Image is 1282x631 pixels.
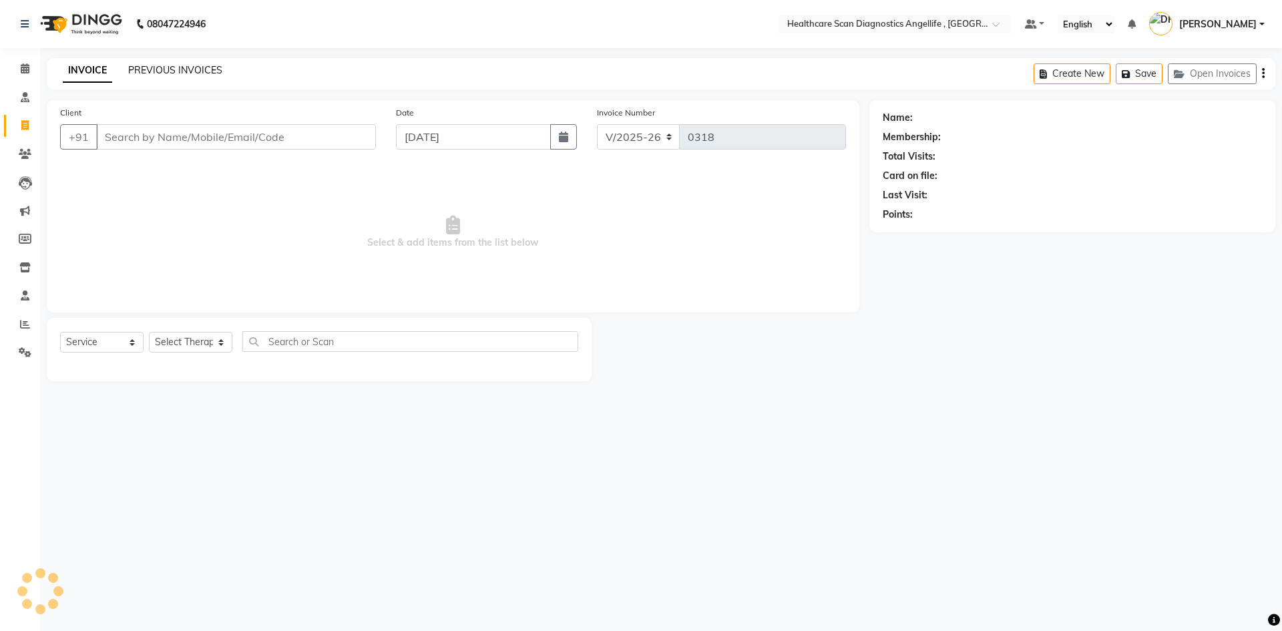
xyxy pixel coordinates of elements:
img: logo [34,5,126,43]
b: 08047224946 [147,5,206,43]
button: Open Invoices [1168,63,1257,84]
button: Save [1116,63,1162,84]
input: Search by Name/Mobile/Email/Code [96,124,376,150]
button: Create New [1034,63,1110,84]
div: Last Visit: [883,188,927,202]
a: PREVIOUS INVOICES [128,64,222,76]
div: Name: [883,111,913,125]
div: Membership: [883,130,941,144]
div: Total Visits: [883,150,935,164]
span: Select & add items from the list below [60,166,846,299]
div: Points: [883,208,913,222]
input: Search or Scan [242,331,578,352]
img: DR AFTAB ALAM [1149,12,1172,35]
div: Card on file: [883,169,937,183]
span: [PERSON_NAME] [1179,17,1257,31]
a: INVOICE [63,59,112,83]
label: Date [396,107,414,119]
label: Client [60,107,81,119]
button: +91 [60,124,97,150]
label: Invoice Number [597,107,655,119]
